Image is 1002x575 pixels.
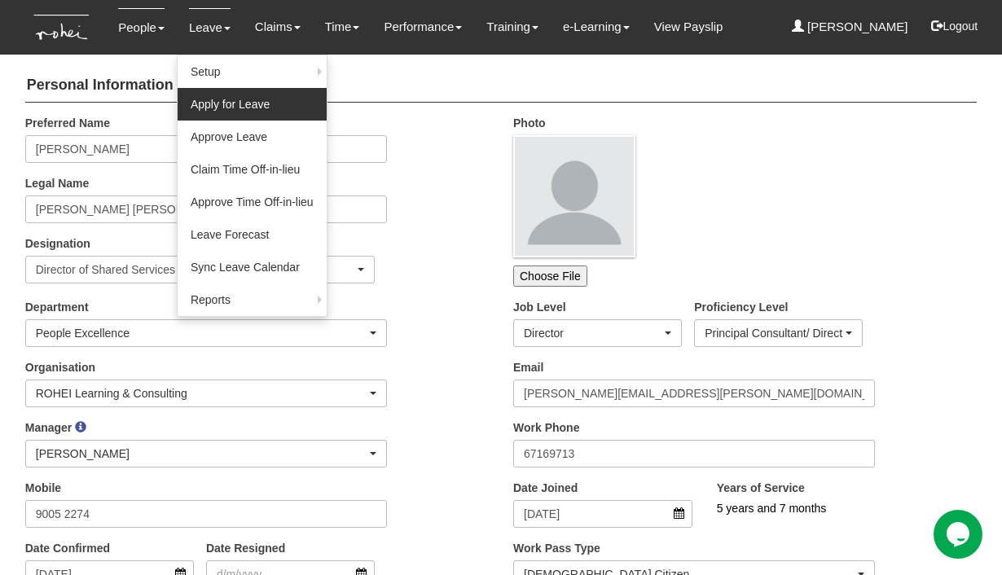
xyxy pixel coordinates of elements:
[513,480,578,496] label: Date Joined
[25,235,90,252] label: Designation
[25,115,110,131] label: Preferred Name
[25,175,90,191] label: Legal Name
[189,8,231,46] a: Leave
[934,510,986,559] iframe: chat widget
[25,480,61,496] label: Mobile
[36,446,367,462] div: [PERSON_NAME]
[118,8,165,46] a: People
[717,500,937,516] div: 5 years and 7 months
[36,385,367,402] div: ROHEI Learning & Consulting
[524,325,661,341] div: Director
[178,121,327,153] a: Approve Leave
[513,115,546,131] label: Photo
[25,69,978,103] h4: Personal Information
[513,359,543,375] label: Email
[513,540,600,556] label: Work Pass Type
[792,8,908,46] a: [PERSON_NAME]
[513,135,635,257] img: profile.png
[486,8,538,46] a: Training
[25,380,387,407] button: ROHEI Learning & Consulting
[178,88,327,121] a: Apply for Leave
[513,500,692,528] input: d/m/yyyy
[694,319,863,347] button: Principal Consultant/ Directors
[654,8,723,46] a: View Payslip
[178,283,327,316] a: Reports
[36,325,367,341] div: People Excellence
[178,186,327,218] a: Approve Time Off-in-lieu
[178,218,327,251] a: Leave Forecast
[206,540,285,556] label: Date Resigned
[563,8,630,46] a: e-Learning
[25,540,110,556] label: Date Confirmed
[717,480,805,496] label: Years of Service
[513,299,566,315] label: Job Level
[325,8,360,46] a: Time
[178,153,327,186] a: Claim Time Off-in-lieu
[25,299,89,315] label: Department
[25,319,387,347] button: People Excellence
[513,266,587,287] input: Choose File
[178,251,327,283] a: Sync Leave Calendar
[178,55,327,88] a: Setup
[25,359,95,375] label: Organisation
[705,325,842,341] div: Principal Consultant/ Directors
[384,8,462,46] a: Performance
[25,440,387,467] button: [PERSON_NAME]
[255,8,301,46] a: Claims
[920,7,989,46] button: Logout
[513,419,579,436] label: Work Phone
[25,419,73,436] label: Manager
[513,319,682,347] button: Director
[694,299,788,315] label: Proficiency Level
